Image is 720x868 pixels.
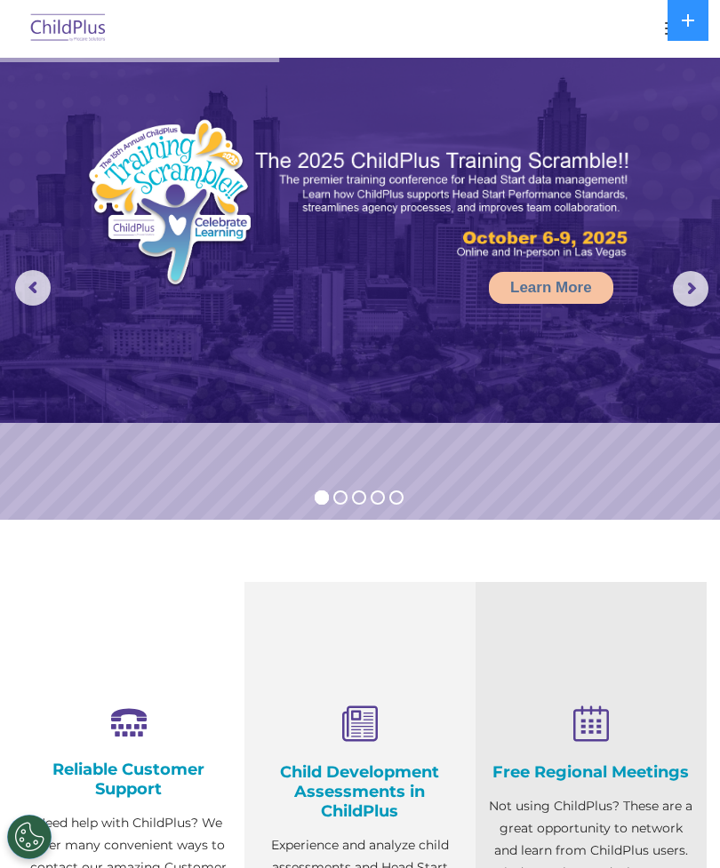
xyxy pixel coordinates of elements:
[258,762,462,821] h4: Child Development Assessments in ChildPlus
[27,760,231,799] h4: Reliable Customer Support
[27,8,110,50] img: ChildPlus by Procare Solutions
[489,272,613,304] a: Learn More
[489,762,693,782] h4: Free Regional Meetings
[7,815,52,859] button: Cookies Settings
